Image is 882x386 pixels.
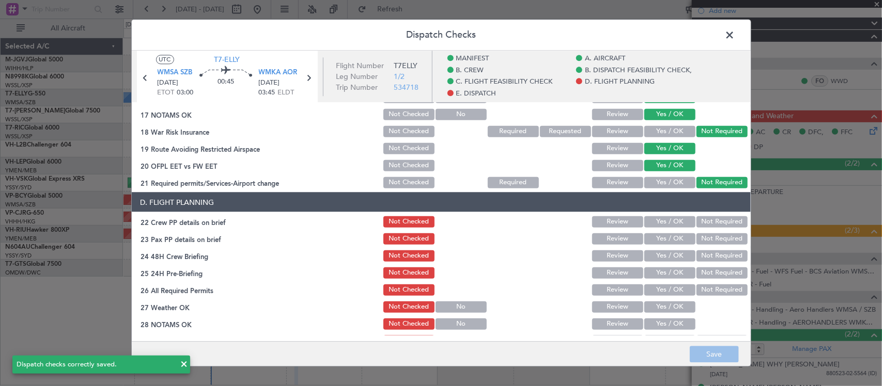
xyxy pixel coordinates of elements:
button: Not Required [697,335,748,346]
button: Yes / OK [644,108,695,120]
header: Dispatch Checks [132,20,751,51]
button: Not Required [697,250,748,261]
button: Not Required [697,216,748,227]
button: Yes / OK [644,159,695,171]
button: Yes / OK [644,318,695,329]
button: Yes / OK [644,250,695,261]
button: Yes / OK [644,216,695,227]
button: Yes / OK [644,233,695,244]
button: Yes / OK [644,335,695,346]
button: Not Required [697,267,748,278]
div: Dispatch checks correctly saved. [17,360,175,370]
button: Yes / OK [644,301,695,312]
button: Yes / OK [644,176,695,188]
button: Not Required [697,125,748,137]
button: Not Required [697,284,748,295]
button: Not Required [697,176,748,188]
button: Yes / OK [644,284,695,295]
button: Not Required [697,233,748,244]
button: Yes / OK [644,125,695,137]
button: Yes / OK [644,267,695,278]
button: Yes / OK [644,142,695,154]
